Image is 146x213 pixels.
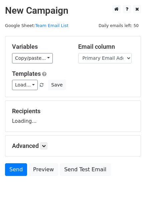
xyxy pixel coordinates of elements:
[12,43,68,50] h5: Variables
[12,108,134,115] h5: Recipients
[12,108,134,125] div: Loading...
[5,5,141,16] h2: New Campaign
[96,22,141,29] span: Daily emails left: 50
[96,23,141,28] a: Daily emails left: 50
[78,43,134,50] h5: Email column
[35,23,68,28] a: Team Email List
[12,53,53,63] a: Copy/paste...
[12,142,134,150] h5: Advanced
[5,163,27,176] a: Send
[12,70,41,77] a: Templates
[12,80,38,90] a: Load...
[60,163,111,176] a: Send Test Email
[48,80,65,90] button: Save
[29,163,58,176] a: Preview
[5,23,68,28] small: Google Sheet:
